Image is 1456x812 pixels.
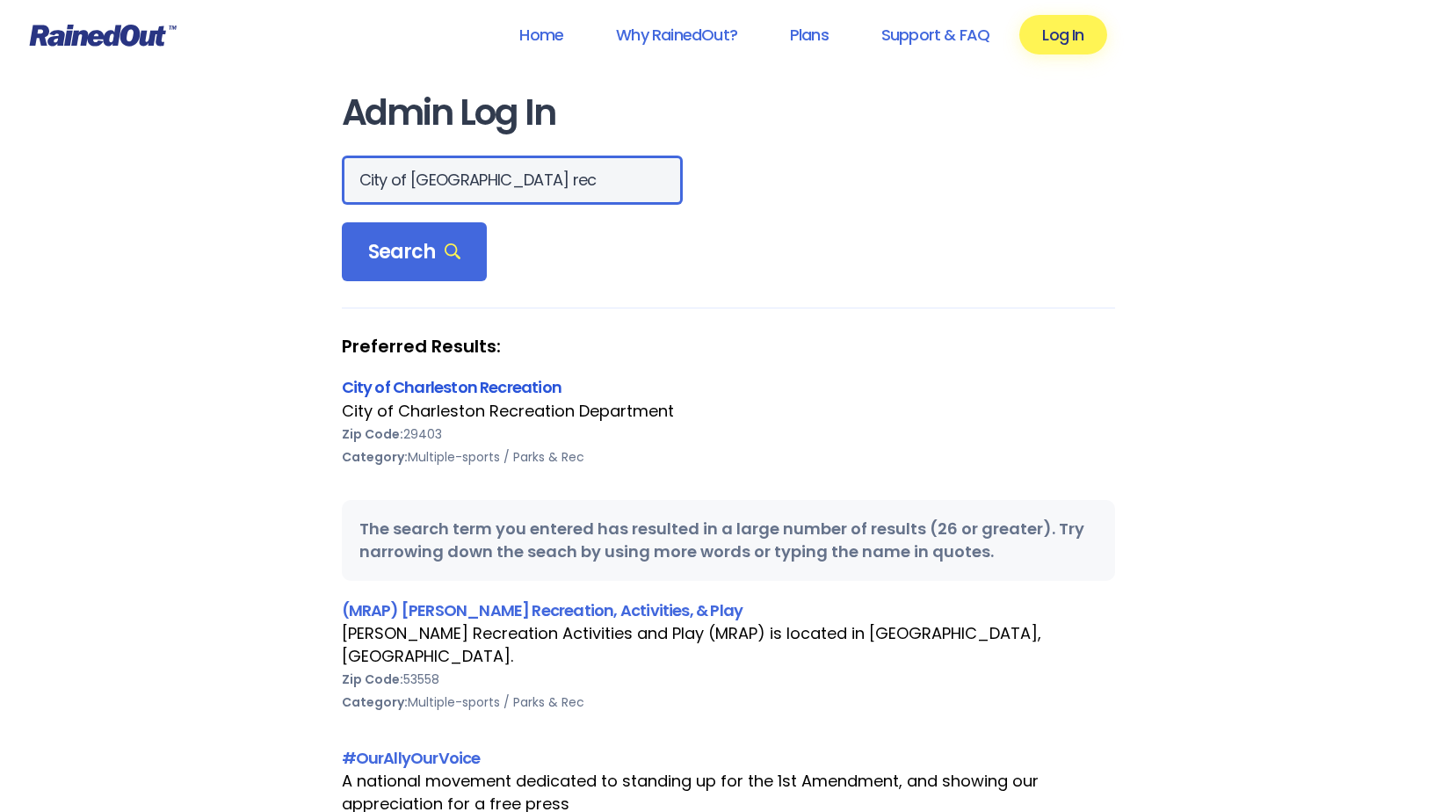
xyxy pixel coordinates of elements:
[342,746,1115,770] div: #OurAllyOurVoice
[342,93,1115,133] h1: Admin Log In
[342,448,408,466] b: Category:
[342,335,1115,358] strong: Preferred Results:
[767,15,851,54] a: Plans
[342,599,743,621] a: (MRAP) [PERSON_NAME] Recreation, Activities, & Play
[342,375,1115,399] div: City of Charleston Recreation
[368,240,461,265] span: Search
[342,376,562,398] a: City of Charleston Recreation
[593,15,760,54] a: Why RainedOut?
[342,668,1115,691] div: 53558
[342,671,403,688] b: Zip Code:
[1019,15,1106,54] a: Log In
[342,400,1115,423] div: City of Charleston Recreation Department
[342,622,1115,668] div: [PERSON_NAME] Recreation Activities and Play (MRAP) is located in [GEOGRAPHIC_DATA], [GEOGRAPHIC_...
[342,747,481,769] a: #OurAllyOurVoice
[342,598,1115,622] div: (MRAP) [PERSON_NAME] Recreation, Activities, & Play
[342,500,1115,581] div: The search term you entered has resulted in a large number of results (26 or greater). Try narrow...
[342,425,403,443] b: Zip Code:
[342,156,683,205] input: Search Orgs…
[342,446,1115,468] div: Multiple-sports / Parks & Rec
[342,423,1115,446] div: 29403
[858,15,1012,54] a: Support & FAQ
[342,693,408,711] b: Category:
[496,15,586,54] a: Home
[342,691,1115,714] div: Multiple-sports / Parks & Rec
[342,222,488,282] div: Search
